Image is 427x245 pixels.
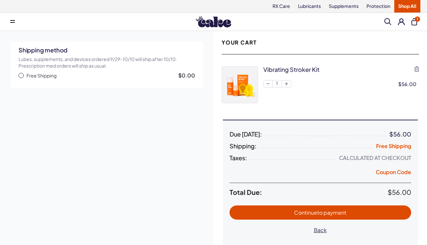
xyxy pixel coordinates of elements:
[398,80,419,87] div: $56.00
[230,205,411,220] button: Continueto payment
[388,188,411,196] span: $56.00
[389,131,411,138] div: $56.00
[230,155,247,161] span: Taxes:
[230,188,388,196] span: Total Due:
[339,155,411,161] div: Calculated at Checkout
[16,54,198,70] div: Lubes, supplements, and devices ordered 9/29–10/10 will ship after 10/10. Prescription med orders...
[273,80,282,87] span: 1
[263,65,320,74] div: vibrating stroker kit
[230,143,257,149] span: Shipping:
[222,39,257,46] h2: Your Cart
[294,209,346,216] span: Continue
[317,209,346,216] span: to payment
[376,142,411,149] span: Free Shipping
[415,16,420,22] span: 1
[196,16,231,27] img: Hello Cake
[178,72,195,79] span: $0.00
[376,168,411,178] button: Coupon Code
[26,73,57,79] span: Free Shipping
[307,223,333,237] button: Back
[230,131,262,138] span: Due [DATE]:
[314,227,327,233] span: Back
[19,46,195,54] h2: Shipping method
[222,67,258,103] img: Toy_BoxVibratingStrokerKit.jpg
[411,18,417,25] button: 1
